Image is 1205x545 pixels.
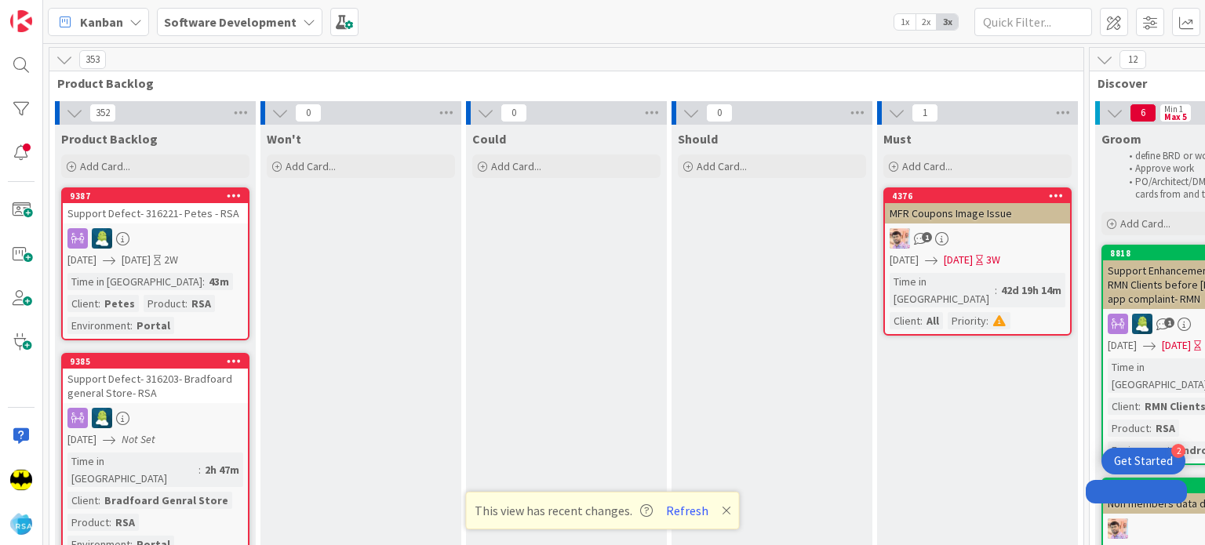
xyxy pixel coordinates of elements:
span: Add Card... [1120,216,1170,231]
div: Product [1108,420,1149,437]
span: 2x [916,14,937,30]
div: 2W [164,252,178,268]
span: Won't [267,131,301,147]
div: RD [63,408,248,428]
span: : [98,295,100,312]
span: : [185,295,187,312]
span: [DATE] [944,252,973,268]
span: 353 [79,50,106,69]
div: 9387Support Defect- 316221- Petes - RSA [63,189,248,223]
span: 352 [89,104,116,122]
span: : [202,273,205,290]
span: Could [472,131,506,147]
span: : [109,514,111,531]
span: [DATE] [67,431,96,448]
div: RSA [111,514,139,531]
span: : [986,312,988,329]
div: All [923,312,943,329]
div: Client [1108,398,1138,415]
span: 0 [501,104,527,122]
div: Time in [GEOGRAPHIC_DATA] [67,273,202,290]
div: Time in [GEOGRAPHIC_DATA] [890,273,995,307]
div: 9385Support Defect- 316203- Bradfoard general Store- RSA [63,354,248,403]
span: Product Backlog [57,75,1064,91]
span: 1 [912,104,938,122]
i: Not Set [122,432,155,446]
img: AC [10,469,32,491]
span: : [98,492,100,509]
span: [DATE] [67,252,96,268]
div: 9387 [70,191,248,202]
span: Add Card... [286,159,336,173]
div: 2h 47m [201,461,243,478]
span: [DATE] [890,252,919,268]
span: : [130,317,133,334]
img: RD [92,228,112,249]
div: Open Get Started checklist, remaining modules: 2 [1101,448,1185,474]
div: Portal [133,317,174,334]
img: RS [890,228,910,249]
div: 4376 [885,189,1070,203]
span: Should [678,131,718,147]
span: Add Card... [902,159,952,173]
div: Support Defect- 316203- Bradfoard general Store- RSA [63,369,248,403]
img: Visit kanbanzone.com [10,10,32,32]
div: Priority [948,312,986,329]
div: 9385 [70,356,248,367]
div: Petes [100,295,139,312]
span: 0 [295,104,322,122]
div: 42d 19h 14m [997,282,1065,299]
img: RD [1132,314,1152,334]
span: Product Backlog [61,131,158,147]
span: [DATE] [1162,337,1191,354]
span: 1 [922,232,932,242]
span: : [1138,398,1141,415]
div: RS [885,228,1070,249]
div: Time in [GEOGRAPHIC_DATA] [67,452,198,487]
div: MFR Coupons Image Issue [885,203,1070,223]
span: Add Card... [491,159,541,173]
div: Product [67,514,109,531]
span: [DATE] [122,252,151,268]
div: 2 [1171,444,1185,458]
span: Add Card... [697,159,747,173]
div: Max 5 [1164,113,1187,121]
div: Client [67,492,98,509]
span: : [1170,441,1173,459]
div: Get Started [1114,453,1173,469]
div: Environment [67,317,130,334]
img: avatar [10,513,32,535]
img: RS [1108,518,1128,539]
img: RD [92,408,112,428]
span: : [995,282,997,299]
div: 43m [205,273,233,290]
span: : [920,312,923,329]
span: : [198,461,201,478]
span: This view has recent changes. [475,501,653,520]
span: : [1149,420,1152,437]
span: Kanban [80,13,123,31]
div: 4376MFR Coupons Image Issue [885,189,1070,223]
span: Must [883,131,912,147]
span: Groom [1101,131,1141,147]
span: 12 [1119,50,1146,69]
div: 4376 [892,191,1070,202]
b: Software Development [164,14,297,30]
input: Quick Filter... [974,8,1092,36]
div: RD [63,228,248,249]
div: Client [67,295,98,312]
div: Bradfoard Genral Store [100,492,232,509]
div: 3W [986,252,1000,268]
div: 9385 [63,354,248,369]
span: 6 [1130,104,1156,122]
span: 1 [1164,318,1174,328]
div: Client [890,312,920,329]
span: Add Card... [80,159,130,173]
div: Product [144,295,185,312]
div: RSA [1152,420,1179,437]
div: Environment [1108,441,1170,459]
div: 9387 [63,189,248,203]
span: [DATE] [1108,337,1137,354]
div: Min 1 [1164,105,1183,113]
button: Refresh [661,500,714,521]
